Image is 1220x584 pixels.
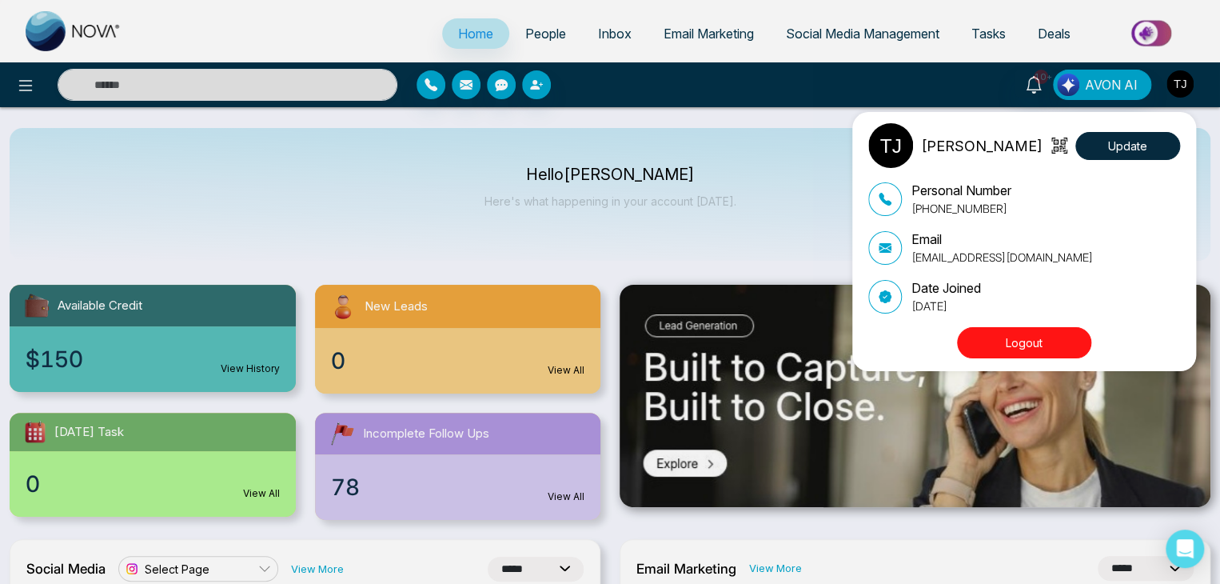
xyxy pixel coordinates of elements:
[911,181,1011,200] p: Personal Number
[1166,530,1204,568] div: Open Intercom Messenger
[921,135,1043,157] p: [PERSON_NAME]
[911,298,981,314] p: [DATE]
[911,200,1011,217] p: [PHONE_NUMBER]
[957,327,1091,358] button: Logout
[911,278,981,298] p: Date Joined
[1075,132,1180,160] button: Update
[911,249,1093,266] p: [EMAIL_ADDRESS][DOMAIN_NAME]
[911,230,1093,249] p: Email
